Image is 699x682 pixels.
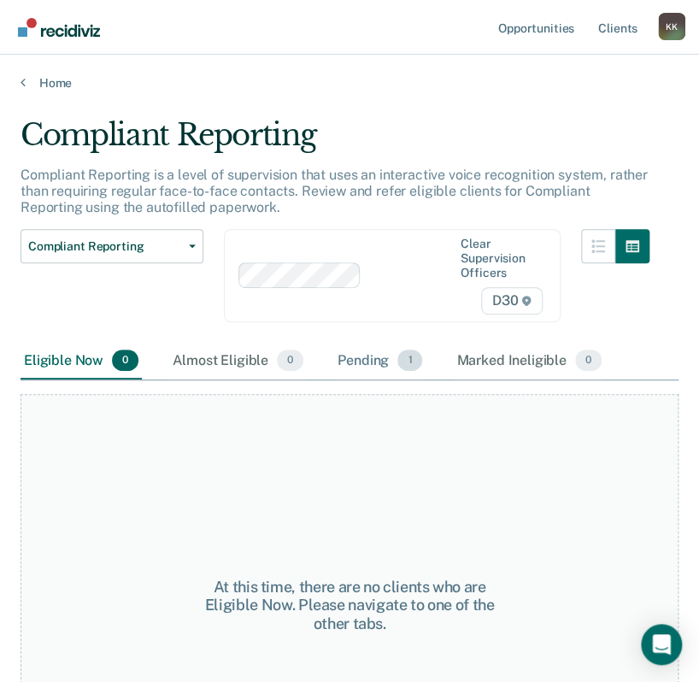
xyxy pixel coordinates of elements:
button: Profile dropdown button [658,13,685,40]
div: Eligible Now0 [21,343,142,380]
span: 1 [397,350,422,372]
span: 0 [112,350,138,372]
div: Almost Eligible0 [169,343,307,380]
button: Compliant Reporting [21,229,203,263]
p: Compliant Reporting is a level of supervision that uses an interactive voice recognition system, ... [21,167,648,215]
div: Clear supervision officers [461,237,539,279]
span: D30 [481,287,543,315]
span: Compliant Reporting [28,239,182,254]
div: Marked Ineligible0 [453,343,605,380]
div: K K [658,13,685,40]
img: Recidiviz [18,18,100,37]
div: Compliant Reporting [21,118,649,167]
span: 0 [277,350,303,372]
div: At this time, there are no clients who are Eligible Now. Please navigate to one of the other tabs. [185,578,514,633]
div: Open Intercom Messenger [641,624,682,665]
div: Pending1 [334,343,426,380]
a: Home [21,75,678,91]
span: 0 [575,350,602,372]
